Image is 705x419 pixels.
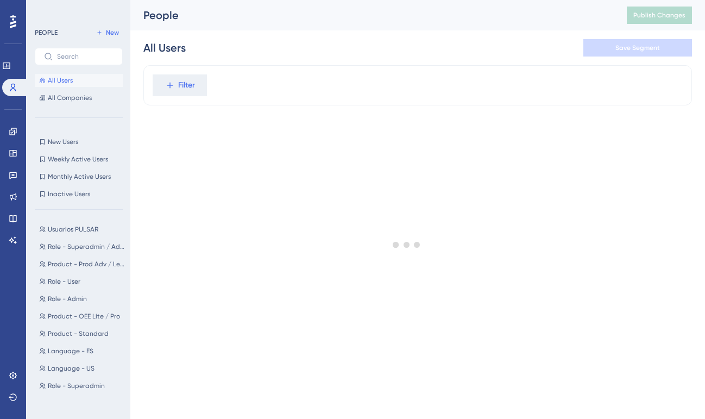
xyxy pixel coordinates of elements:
[48,155,108,164] span: Weekly Active Users
[35,153,123,166] button: Weekly Active Users
[48,93,92,102] span: All Companies
[35,258,129,271] button: Product - Prod Adv / Legacy
[35,345,129,358] button: Language - ES
[35,135,123,148] button: New Users
[48,76,73,85] span: All Users
[48,260,125,268] span: Product - Prod Adv / Legacy
[48,382,105,390] span: Role - Superadmin
[48,364,95,373] span: Language - US
[143,8,600,23] div: People
[48,172,111,181] span: Monthly Active Users
[48,190,90,198] span: Inactive Users
[627,7,692,24] button: Publish Changes
[35,170,123,183] button: Monthly Active Users
[48,242,125,251] span: Role - Superadmin / Admin
[35,275,129,288] button: Role - User
[35,74,123,87] button: All Users
[48,295,87,303] span: Role - Admin
[35,310,129,323] button: Product - OEE Lite / Pro
[48,329,109,338] span: Product - Standard
[583,39,692,57] button: Save Segment
[48,347,93,355] span: Language - ES
[57,53,114,60] input: Search
[35,28,58,37] div: PEOPLE
[48,225,98,234] span: Usuarios PULSAR
[35,327,129,340] button: Product - Standard
[143,40,186,55] div: All Users
[35,240,129,253] button: Role - Superadmin / Admin
[92,26,123,39] button: New
[35,379,129,392] button: Role - Superadmin
[35,91,123,104] button: All Companies
[35,187,123,201] button: Inactive Users
[48,312,120,321] span: Product - OEE Lite / Pro
[633,11,685,20] span: Publish Changes
[48,277,80,286] span: Role - User
[35,292,129,305] button: Role - Admin
[48,137,78,146] span: New Users
[615,43,660,52] span: Save Segment
[35,362,129,375] button: Language - US
[35,223,129,236] button: Usuarios PULSAR
[106,28,119,37] span: New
